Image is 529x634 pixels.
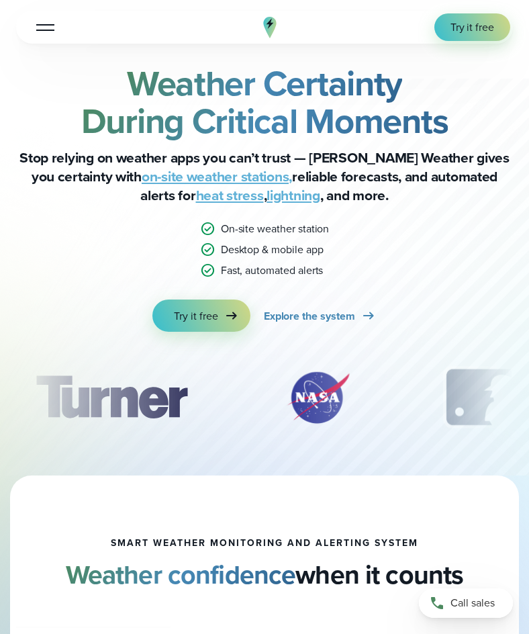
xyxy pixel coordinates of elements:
[66,559,463,591] h2: when it counts
[221,242,324,257] p: Desktop & mobile app
[264,300,377,332] a: Explore the system
[264,308,355,324] span: Explore the system
[152,300,250,332] a: Try it free
[434,13,510,41] a: Try it free
[271,364,365,431] div: 2 of 12
[111,538,418,549] h1: smart weather monitoring and alerting system
[81,57,448,147] strong: Weather Certainty During Critical Moments
[450,19,494,35] span: Try it free
[16,148,513,205] p: Stop relying on weather apps you can’t trust — [PERSON_NAME] Weather gives you certainty with rel...
[267,185,320,206] a: lightning
[271,364,365,431] img: NASA.svg
[66,555,296,594] strong: Weather confidence
[221,263,324,278] p: Fast, automated alerts
[174,308,218,324] span: Try it free
[16,364,207,431] div: 1 of 12
[16,364,513,438] div: slideshow
[450,595,495,610] span: Call sales
[221,221,330,236] p: On-site weather station
[142,166,292,187] a: on-site weather stations,
[196,185,264,206] a: heat stress
[419,588,513,618] a: Call sales
[16,364,207,431] img: Turner-Construction_1.svg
